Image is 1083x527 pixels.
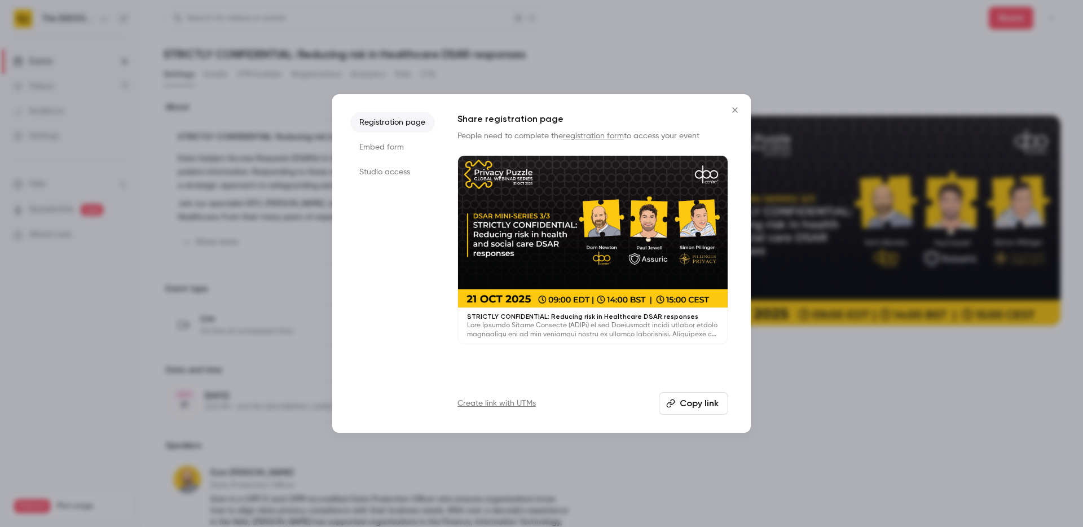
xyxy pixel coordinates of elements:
[563,132,624,140] a: registration form
[457,398,536,409] a: Create link with UTMs
[467,312,719,321] p: STRICTLY CONFIDENTIAL: Reducing risk in Healthcare DSAR responses
[457,112,728,126] h1: Share registration page
[467,321,719,339] p: Lore Ipsumdo Sitame Consecte (ADIPi) el sed Doeiusmodt incidi utlabor etdolo magnaaliqu eni ad mi...
[350,137,435,157] li: Embed form
[350,112,435,133] li: Registration page
[457,155,728,344] a: STRICTLY CONFIDENTIAL: Reducing risk in Healthcare DSAR responsesLore Ipsumdo Sitame Consecte (AD...
[659,392,728,415] button: Copy link
[724,99,746,121] button: Close
[457,130,728,142] p: People need to complete the to access your event
[350,162,435,182] li: Studio access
